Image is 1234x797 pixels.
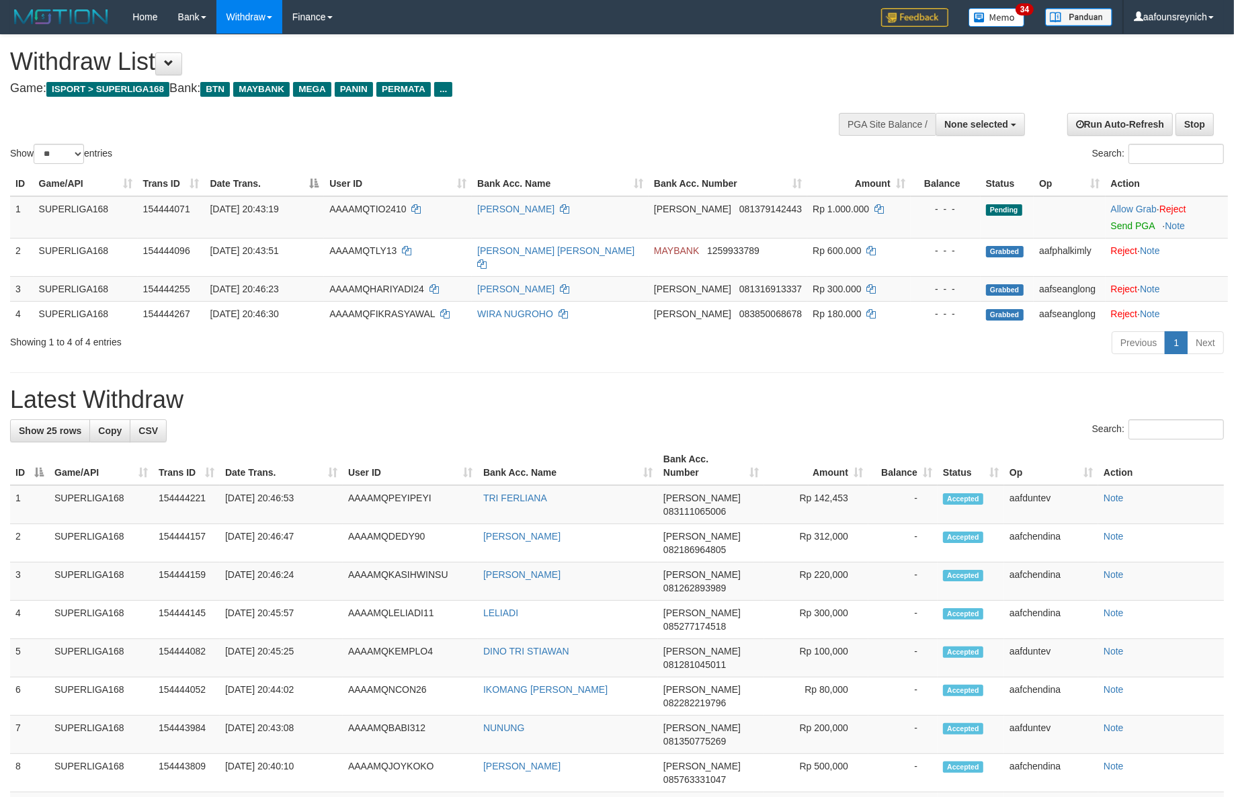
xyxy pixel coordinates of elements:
span: Accepted [943,723,983,735]
td: 154444082 [153,639,220,677]
th: Action [1106,171,1228,196]
span: Accepted [943,493,983,505]
td: [DATE] 20:40:10 [220,754,343,792]
a: Send PGA [1111,220,1155,231]
a: Reject [1159,204,1186,214]
td: SUPERLIGA168 [49,601,153,639]
span: Rp 1.000.000 [813,204,869,214]
div: Showing 1 to 4 of 4 entries [10,330,504,349]
td: 3 [10,562,49,601]
span: Copy [98,425,122,436]
td: 4 [10,601,49,639]
td: - [868,562,938,601]
a: Note [1104,761,1124,771]
td: SUPERLIGA168 [49,562,153,601]
div: PGA Site Balance / [839,113,936,136]
td: 8 [10,754,49,792]
a: Note [1104,607,1124,618]
th: Status [981,171,1034,196]
th: Trans ID: activate to sort column ascending [138,171,205,196]
td: 4 [10,301,34,326]
span: MAYBANK [233,82,290,97]
a: Note [1104,684,1124,695]
td: SUPERLIGA168 [49,485,153,524]
a: Note [1140,284,1160,294]
td: AAAAMQKEMPLO4 [343,639,478,677]
td: [DATE] 20:45:25 [220,639,343,677]
td: SUPERLIGA168 [34,276,138,301]
td: aafseanglong [1034,301,1105,326]
span: 154444096 [143,245,190,256]
td: SUPERLIGA168 [49,754,153,792]
h1: Latest Withdraw [10,386,1224,413]
span: [PERSON_NAME] [654,204,731,214]
a: [PERSON_NAME] [PERSON_NAME] [477,245,634,256]
span: Rp 300.000 [813,284,861,294]
a: Reject [1111,284,1138,294]
a: [PERSON_NAME] [483,761,561,771]
span: AAAAMQHARIYADI24 [329,284,424,294]
a: Note [1140,308,1160,319]
a: Note [1104,569,1124,580]
td: - [868,524,938,562]
td: [DATE] 20:43:08 [220,716,343,754]
th: Balance: activate to sort column ascending [868,447,938,485]
th: Trans ID: activate to sort column ascending [153,447,220,485]
h4: Game: Bank: [10,82,809,95]
td: Rp 100,000 [764,639,868,677]
a: Note [1165,220,1186,231]
td: - [868,639,938,677]
span: [DATE] 20:46:23 [210,284,278,294]
td: 7 [10,716,49,754]
span: ... [434,82,452,97]
td: SUPERLIGA168 [34,301,138,326]
span: [PERSON_NAME] [663,761,741,771]
th: Bank Acc. Name: activate to sort column ascending [478,447,658,485]
a: TRI FERLIANA [483,493,547,503]
span: [PERSON_NAME] [663,722,741,733]
td: AAAAMQJOYKOKO [343,754,478,792]
label: Search: [1092,144,1224,164]
td: aafduntev [1004,639,1098,677]
a: [PERSON_NAME] [477,284,554,294]
td: AAAAMQLELIADI11 [343,601,478,639]
div: - - - [916,282,975,296]
label: Show entries [10,144,112,164]
span: [DATE] 20:46:30 [210,308,278,319]
td: 154444157 [153,524,220,562]
span: 154444071 [143,204,190,214]
a: DINO TRI STIAWAN [483,646,569,657]
td: 154444221 [153,485,220,524]
td: - [868,677,938,716]
td: AAAAMQDEDY90 [343,524,478,562]
span: [PERSON_NAME] [663,531,741,542]
td: 154443984 [153,716,220,754]
td: 154444145 [153,601,220,639]
div: - - - [916,244,975,257]
input: Search: [1128,144,1224,164]
a: Note [1104,722,1124,733]
span: [PERSON_NAME] [663,607,741,618]
td: Rp 300,000 [764,601,868,639]
a: Note [1140,245,1160,256]
span: Accepted [943,532,983,543]
td: 6 [10,677,49,716]
span: Copy 083850068678 to clipboard [739,308,802,319]
a: CSV [130,419,167,442]
td: Rp 200,000 [764,716,868,754]
th: Op: activate to sort column ascending [1034,171,1105,196]
a: Note [1104,531,1124,542]
td: · [1106,301,1228,326]
span: Copy 083111065006 to clipboard [663,506,726,517]
td: 2 [10,524,49,562]
td: 154444052 [153,677,220,716]
td: [DATE] 20:44:02 [220,677,343,716]
span: PERMATA [376,82,431,97]
a: Reject [1111,308,1138,319]
td: [DATE] 20:46:24 [220,562,343,601]
td: aafchendina [1004,754,1098,792]
td: - [868,754,938,792]
span: [DATE] 20:43:51 [210,245,278,256]
th: Status: activate to sort column ascending [938,447,1004,485]
td: AAAAMQBABI312 [343,716,478,754]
